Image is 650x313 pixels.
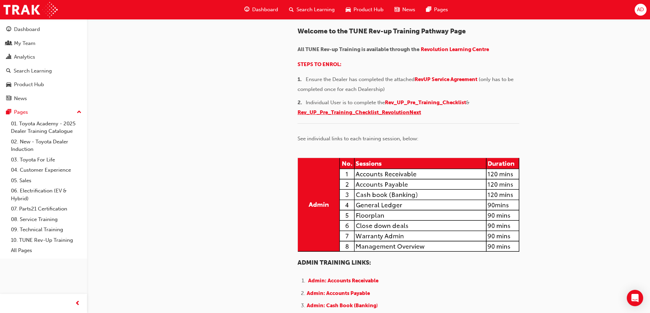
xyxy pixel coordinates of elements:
a: Admin: Accounts Payable [307,290,370,296]
a: Search Learning [3,65,84,77]
a: 08. Service Training [8,214,84,225]
span: Welcome to the TUNE Rev-up Training Pathway Page [298,27,466,35]
a: pages-iconPages [421,3,453,17]
a: Admin: Cash Book (Banking) [307,302,378,309]
div: Search Learning [14,67,52,75]
a: All Pages [8,245,84,256]
span: Dashboard [252,6,278,14]
div: Dashboard [14,26,40,33]
span: pages-icon [6,109,11,115]
span: ) [376,302,378,309]
a: 07. Parts21 Certification [8,204,84,214]
span: news-icon [394,5,400,14]
span: guage-icon [6,27,11,33]
span: Individual User is to complete the [306,99,385,106]
span: Ensure the Dealer has completed the attached [306,76,415,82]
a: RevUP Service Agreement [415,76,477,82]
button: Pages [3,106,84,119]
span: Admin: Cash Book (Banking [307,302,376,309]
a: News [3,92,84,105]
a: STEPS TO ENROL: [298,61,342,67]
div: Analytics [14,53,35,61]
span: Product Hub [353,6,384,14]
a: 09. Technical Training [8,224,84,235]
a: 06. Electrification (EV & Hybrid) [8,186,84,204]
button: AD [635,4,647,16]
span: chart-icon [6,54,11,60]
a: 10. TUNE Rev-Up Training [8,235,84,246]
a: car-iconProduct Hub [340,3,389,17]
a: Analytics [3,51,84,63]
img: Trak [3,2,58,17]
span: news-icon [6,96,11,102]
a: Admin: Accounts Receivable [308,278,378,284]
span: car-icon [6,82,11,88]
a: 02. New - Toyota Dealer Induction [8,137,84,155]
span: search-icon [289,5,294,14]
a: 01. Toyota Academy - 2025 Dealer Training Catalogue [8,119,84,137]
button: DashboardMy TeamAnalyticsSearch LearningProduct HubNews [3,22,84,106]
span: pages-icon [426,5,431,14]
span: All TUNE Rev-up Training is available through the [298,46,419,52]
div: My Team [14,40,35,47]
div: Open Intercom Messenger [627,290,643,306]
div: Product Hub [14,81,44,89]
span: prev-icon [75,299,80,308]
a: Rev_UP_Pre_Training_Checklist_RevolutionNext [298,109,421,115]
a: Revolution Learning Centre [421,46,489,52]
a: search-iconSearch Learning [284,3,340,17]
span: & [466,99,470,106]
span: car-icon [346,5,351,14]
span: ADMIN TRAINING LINKS: [298,259,371,266]
span: up-icon [77,108,82,117]
span: guage-icon [244,5,249,14]
a: Rev_UP_Pre_Training_Checklist [385,99,466,106]
span: 1. ​ [298,76,306,82]
span: people-icon [6,41,11,47]
span: AD [637,6,644,14]
a: Dashboard [3,23,84,36]
a: news-iconNews [389,3,421,17]
span: search-icon [6,68,11,74]
div: News [14,95,27,103]
div: Pages [14,108,28,116]
span: See individual links to each training session, below: [298,136,418,142]
span: 2. ​ [298,99,306,106]
a: guage-iconDashboard [239,3,284,17]
a: Product Hub [3,78,84,91]
a: 05. Sales [8,175,84,186]
span: Pages [434,6,448,14]
span: News [402,6,415,14]
a: My Team [3,37,84,50]
a: 04. Customer Experience [8,165,84,175]
a: 03. Toyota For Life [8,155,84,165]
span: Search Learning [297,6,335,14]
